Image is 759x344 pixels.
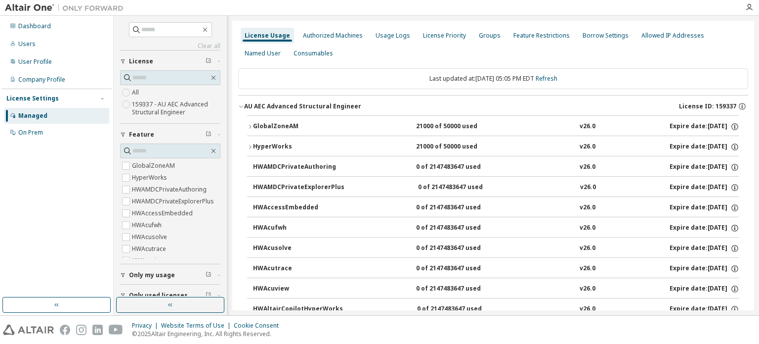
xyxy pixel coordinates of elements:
[417,305,506,314] div: 0 of 2147483647 used
[580,183,596,192] div: v26.0
[670,203,739,212] div: Expire date: [DATE]
[670,285,739,294] div: Expire date: [DATE]
[679,102,736,110] span: License ID: 159337
[3,325,54,335] img: altair_logo.svg
[244,102,361,110] div: AU AEC Advanced Structural Engineer
[253,244,342,253] div: HWAcusolve
[376,32,410,40] div: Usage Logs
[416,244,505,253] div: 0 of 2147483647 used
[120,285,220,306] button: Only used licenses
[253,197,739,219] button: HWAccessEmbedded0 of 2147483647 usedv26.0Expire date:[DATE]
[18,58,52,66] div: User Profile
[513,32,570,40] div: Feature Restrictions
[132,231,169,243] label: HWAcusolve
[253,298,739,320] button: HWAltairCopilotHyperWorks0 of 2147483647 usedv26.0Expire date:[DATE]
[132,219,164,231] label: HWAcufwh
[6,95,59,102] div: License Settings
[416,143,505,151] div: 21000 of 50000 used
[238,96,748,117] button: AU AEC Advanced Structural EngineerLicense ID: 159337
[670,305,739,314] div: Expire date: [DATE]
[536,74,557,83] a: Refresh
[206,131,211,139] span: Clear filter
[206,57,211,65] span: Clear filter
[132,160,177,172] label: GlobalZoneAM
[416,264,505,273] div: 0 of 2147483647 used
[416,163,505,172] div: 0 of 2147483647 used
[580,122,595,131] div: v26.0
[670,264,739,273] div: Expire date: [DATE]
[129,131,154,139] span: Feature
[120,124,220,146] button: Feature
[247,116,739,138] button: GlobalZoneAM21000 of 50000 usedv26.0Expire date:[DATE]
[129,57,153,65] span: License
[303,32,363,40] div: Authorized Machines
[670,224,739,233] div: Expire date: [DATE]
[670,183,739,192] div: Expire date: [DATE]
[245,49,281,57] div: Named User
[416,122,505,131] div: 21000 of 50000 used
[416,224,505,233] div: 0 of 2147483647 used
[416,285,505,294] div: 0 of 2147483647 used
[416,203,505,212] div: 0 of 2147483647 used
[109,325,123,335] img: youtube.svg
[161,322,234,330] div: Website Terms of Use
[18,76,65,84] div: Company Profile
[253,217,739,239] button: HWAcufwh0 of 2147483647 usedv26.0Expire date:[DATE]
[18,112,47,120] div: Managed
[580,224,595,233] div: v26.0
[253,163,342,172] div: HWAMDCPrivateAuthoring
[670,244,739,253] div: Expire date: [DATE]
[92,325,103,335] img: linkedin.svg
[132,243,168,255] label: HWAcutrace
[580,163,595,172] div: v26.0
[132,255,166,267] label: HWAcuview
[253,122,342,131] div: GlobalZoneAM
[234,322,285,330] div: Cookie Consent
[670,163,739,172] div: Expire date: [DATE]
[479,32,501,40] div: Groups
[418,183,507,192] div: 0 of 2147483647 used
[238,68,748,89] div: Last updated at: [DATE] 05:05 PM EDT
[60,325,70,335] img: facebook.svg
[253,285,342,294] div: HWAcuview
[253,264,342,273] div: HWAcutrace
[580,285,595,294] div: v26.0
[253,258,739,280] button: HWAcutrace0 of 2147483647 usedv26.0Expire date:[DATE]
[132,322,161,330] div: Privacy
[423,32,466,40] div: License Priority
[132,98,220,118] label: 159337 - AU AEC Advanced Structural Engineer
[294,49,333,57] div: Consumables
[253,224,342,233] div: HWAcufwh
[132,172,169,184] label: HyperWorks
[132,207,195,219] label: HWAccessEmbedded
[120,42,220,50] a: Clear all
[76,325,86,335] img: instagram.svg
[580,305,595,314] div: v26.0
[18,40,36,48] div: Users
[18,22,51,30] div: Dashboard
[18,129,43,137] div: On Prem
[580,143,595,151] div: v26.0
[253,177,739,198] button: HWAMDCPrivateExplorerPlus0 of 2147483647 usedv26.0Expire date:[DATE]
[580,264,595,273] div: v26.0
[247,136,739,158] button: HyperWorks21000 of 50000 usedv26.0Expire date:[DATE]
[245,32,290,40] div: License Usage
[5,3,128,13] img: Altair One
[253,278,739,300] button: HWAcuview0 of 2147483647 usedv26.0Expire date:[DATE]
[253,203,342,212] div: HWAccessEmbedded
[670,143,739,151] div: Expire date: [DATE]
[132,184,209,196] label: HWAMDCPrivateAuthoring
[583,32,629,40] div: Borrow Settings
[206,271,211,279] span: Clear filter
[206,292,211,299] span: Clear filter
[132,196,216,207] label: HWAMDCPrivateExplorerPlus
[580,203,595,212] div: v26.0
[253,143,342,151] div: HyperWorks
[129,292,188,299] span: Only used licenses
[132,330,285,338] p: © 2025 Altair Engineering, Inc. All Rights Reserved.
[253,238,739,259] button: HWAcusolve0 of 2147483647 usedv26.0Expire date:[DATE]
[253,183,344,192] div: HWAMDCPrivateExplorerPlus
[120,264,220,286] button: Only my usage
[253,156,739,178] button: HWAMDCPrivateAuthoring0 of 2147483647 usedv26.0Expire date:[DATE]
[253,305,343,314] div: HWAltairCopilotHyperWorks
